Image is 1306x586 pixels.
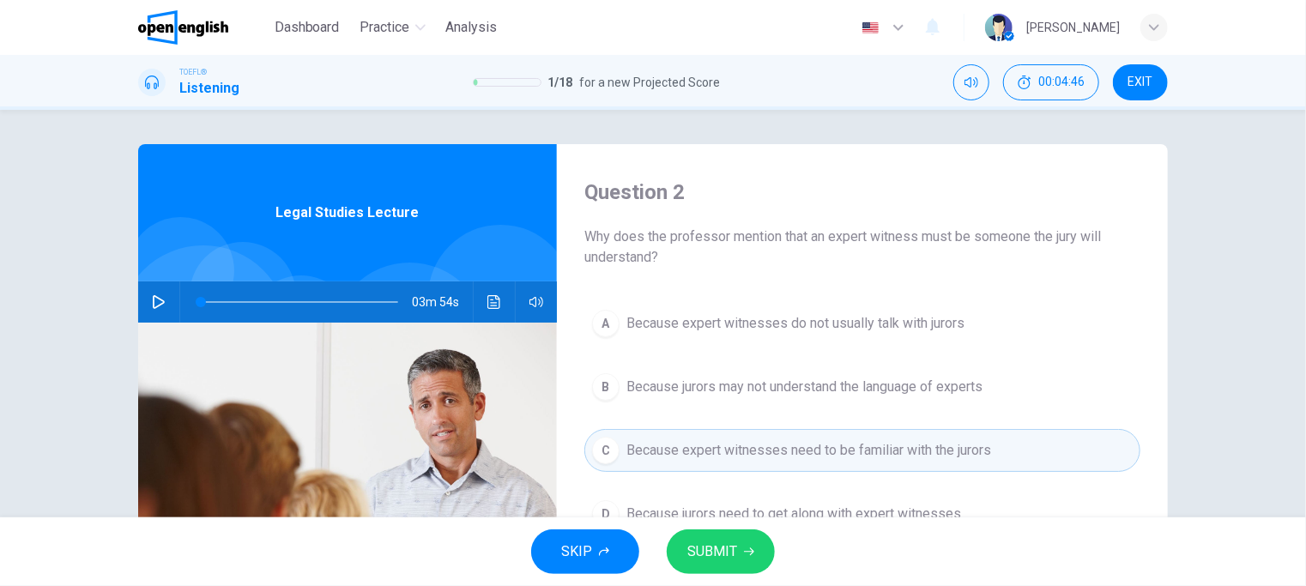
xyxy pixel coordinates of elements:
span: EXIT [1128,76,1153,89]
button: CBecause expert witnesses need to be familiar with the jurors [584,429,1140,472]
div: Mute [953,64,989,100]
button: DBecause jurors need to get along with expert witnesses [584,492,1140,535]
div: A [592,310,620,337]
h1: Listening [179,78,239,99]
span: 00:04:46 [1038,76,1085,89]
img: en [860,21,881,34]
div: C [592,437,620,464]
button: SUBMIT [667,529,775,574]
button: Analysis [439,12,505,43]
span: 03m 54s [412,281,473,323]
button: Dashboard [268,12,347,43]
div: D [592,500,620,528]
span: Why does the professor mention that an expert witness must be someone the jury will understand? [584,227,1140,268]
button: EXIT [1113,64,1168,100]
span: for a new Projected Score [580,72,721,93]
span: SKIP [561,540,592,564]
span: Because expert witnesses do not usually talk with jurors [626,313,964,334]
button: SKIP [531,529,639,574]
img: OpenEnglish logo [138,10,228,45]
span: 1 / 18 [548,72,573,93]
div: [PERSON_NAME] [1026,17,1120,38]
a: OpenEnglish logo [138,10,268,45]
span: Because jurors need to get along with expert witnesses [626,504,961,524]
button: ABecause expert witnesses do not usually talk with jurors [584,302,1140,345]
button: Practice [354,12,432,43]
span: Analysis [446,17,498,38]
div: B [592,373,620,401]
img: Profile picture [985,14,1013,41]
span: TOEFL® [179,66,207,78]
button: Click to see the audio transcription [481,281,508,323]
div: Hide [1003,64,1099,100]
span: Because expert witnesses need to be familiar with the jurors [626,440,991,461]
span: Dashboard [275,17,340,38]
span: Practice [360,17,410,38]
span: SUBMIT [687,540,737,564]
span: Because jurors may not understand the language of experts [626,377,983,397]
button: BBecause jurors may not understand the language of experts [584,365,1140,408]
h4: Question 2 [584,178,1140,206]
span: Legal Studies Lecture [276,202,420,223]
button: 00:04:46 [1003,64,1099,100]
